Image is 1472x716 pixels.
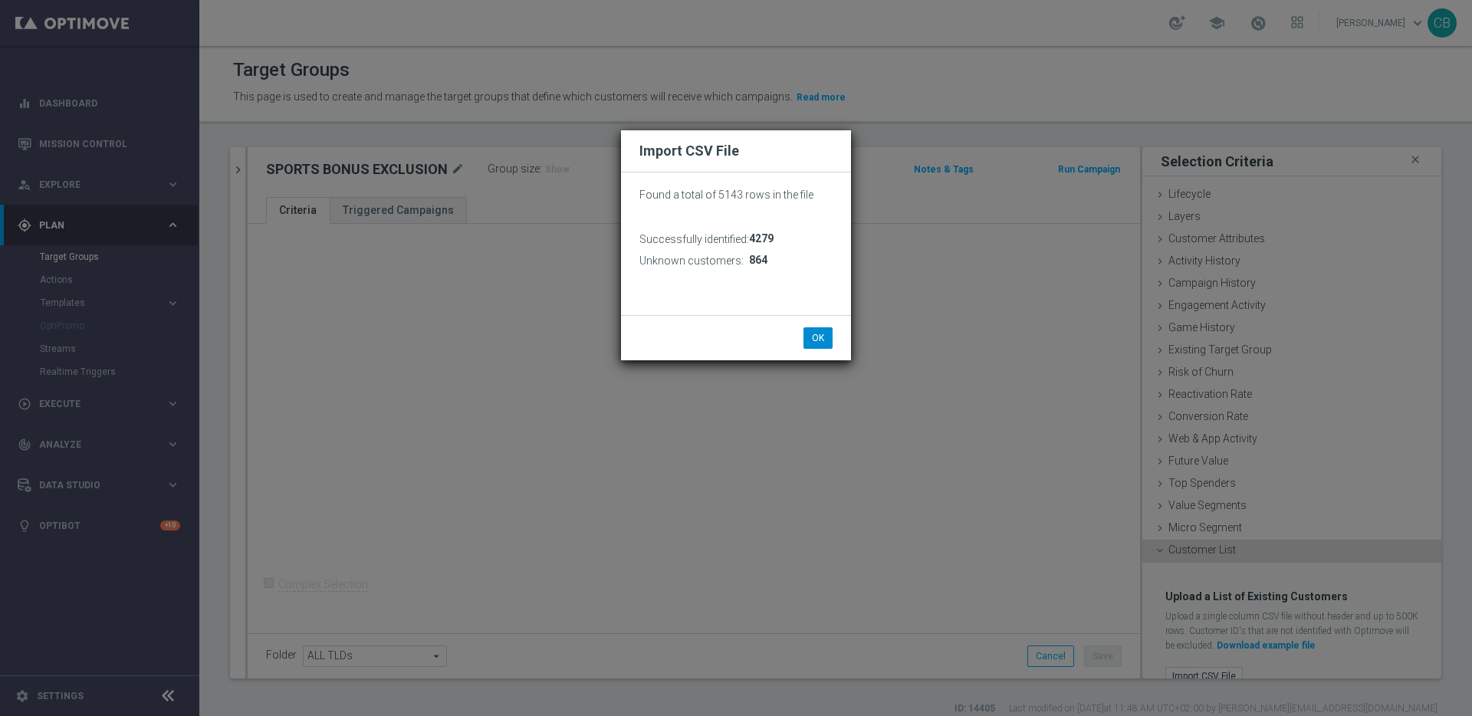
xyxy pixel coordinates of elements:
h3: Unknown customers: [639,254,744,268]
p: Found a total of 5143 rows in the file [639,188,833,202]
h2: Import CSV File [639,142,833,160]
span: 4279 [749,232,774,245]
span: 864 [749,254,767,267]
h3: Successfully identified: [639,232,749,246]
button: OK [803,327,833,349]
